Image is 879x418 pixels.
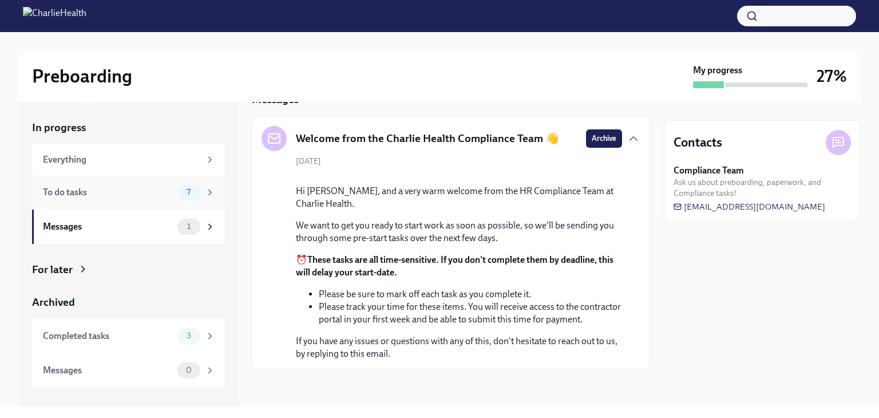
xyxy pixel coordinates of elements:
a: Messages0 [32,353,224,388]
a: In progress [32,120,224,135]
h2: Preboarding [32,65,132,88]
a: For later [32,262,224,277]
div: Everything [43,153,200,166]
span: 1 [180,222,197,231]
p: ⏰ [296,254,622,279]
p: If you have any issues or questions with any of this, don't hesitate to reach out to us, by reply... [296,335,622,360]
h3: 27% [817,66,847,86]
div: Completed tasks [43,330,173,342]
span: 0 [179,366,199,374]
button: Archive [586,129,622,148]
span: 3 [180,332,198,340]
h5: Welcome from the Charlie Health Compliance Team 👋 [296,131,559,146]
a: Archived [32,295,224,310]
div: For later [32,262,73,277]
a: Everything [32,144,224,175]
a: [EMAIL_ADDRESS][DOMAIN_NAME] [674,201,825,212]
a: Messages1 [32,210,224,244]
li: Please track your time for these items. You will receive access to the contractor portal in your ... [319,301,622,326]
span: [DATE] [296,156,321,167]
strong: Compliance Team [674,164,744,177]
li: Please be sure to mark off each task as you complete it. [319,288,622,301]
div: To do tasks [43,186,173,199]
p: We want to get you ready to start work as soon as possible, so we'll be sending you through some ... [296,219,622,245]
div: Messages [43,220,173,233]
span: Archive [592,133,616,144]
a: To do tasks7 [32,175,224,210]
p: Hi [PERSON_NAME], and a very warm welcome from the HR Compliance Team at Charlie Health. [296,185,622,210]
h4: Contacts [674,134,722,151]
span: 7 [180,188,197,196]
strong: My progress [693,64,742,77]
strong: These tasks are all time-sensitive. If you don't complete them by deadline, this will delay your ... [296,254,613,278]
a: Completed tasks3 [32,319,224,353]
span: Ask us about preboarding, paperwork, and Compliance tasks! [674,177,851,199]
div: Messages [43,364,173,377]
img: CharlieHealth [23,7,86,25]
